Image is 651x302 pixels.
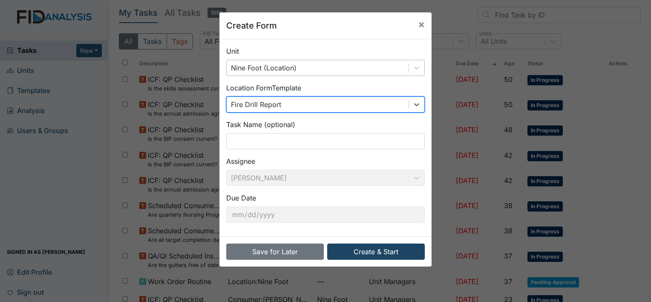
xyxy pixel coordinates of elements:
[226,46,239,56] label: Unit
[418,18,425,30] span: ×
[226,119,295,130] label: Task Name (optional)
[226,83,301,93] label: Location Form Template
[411,12,432,36] button: Close
[226,19,277,32] h5: Create Form
[226,193,256,203] label: Due Date
[226,156,255,166] label: Assignee
[231,63,297,73] div: Nine Foot (Location)
[231,99,281,110] div: Fire Drill Report
[327,244,425,260] button: Create & Start
[226,244,324,260] button: Save for Later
